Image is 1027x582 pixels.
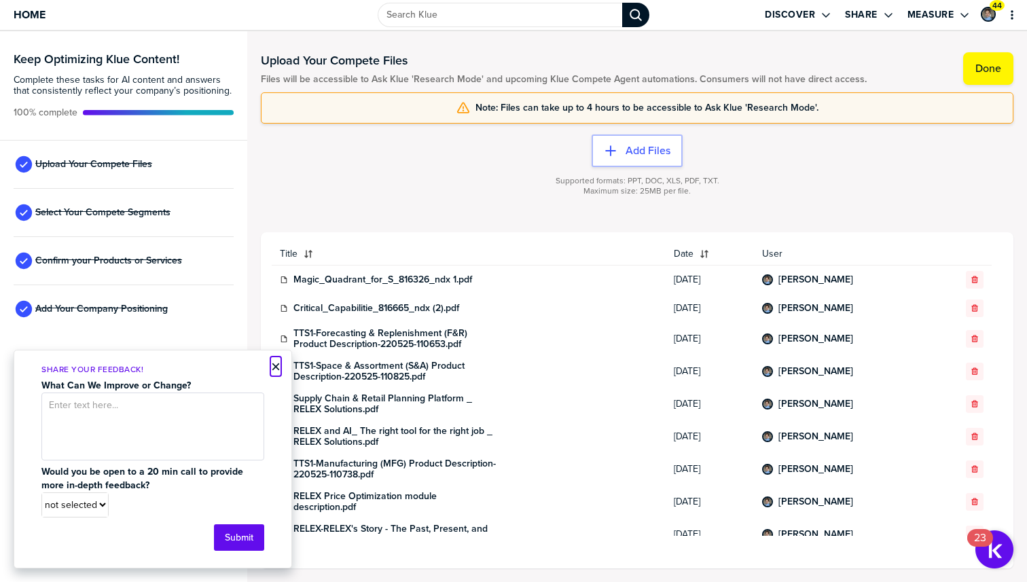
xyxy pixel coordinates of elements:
[975,62,1001,75] label: Done
[41,465,246,492] strong: Would you be open to a 20 min call to provide more in-depth feedback?
[762,464,773,475] div: Julius Hokka
[556,176,719,186] span: Supported formats: PPT, DOC, XLS, PDF, TXT.
[674,366,746,377] span: [DATE]
[762,333,773,344] div: Julius Hokka
[293,361,497,382] a: TTS1-Space & Assortment (S&A) Product Description-220525-110825.pdf
[674,496,746,507] span: [DATE]
[982,8,994,20] img: bc86a421959f29af3b52ca8efeee1253-sml.png
[778,274,853,285] a: [PERSON_NAME]
[14,53,234,65] h3: Keep Optimizing Klue Content!
[762,274,773,285] div: Julius Hokka
[674,274,746,285] span: [DATE]
[214,524,264,551] button: Submit
[674,249,693,259] span: Date
[293,491,497,513] a: RELEX Price Optimization module description.pdf
[41,364,264,376] p: Share Your Feedback!
[778,366,853,377] a: [PERSON_NAME]
[762,399,773,410] div: Julius Hokka
[765,9,815,21] label: Discover
[293,303,459,314] a: Critical_Capabilitie_816665_ndx (2).pdf
[280,249,298,259] span: Title
[762,366,773,377] div: Julius Hokka
[35,207,170,218] span: Select Your Compete Segments
[992,1,1002,11] span: 44
[762,529,773,540] div: Julius Hokka
[778,333,853,344] a: [PERSON_NAME]
[845,9,878,21] label: Share
[763,400,772,408] img: bc86a421959f29af3b52ca8efeee1253-sml.png
[763,335,772,343] img: bc86a421959f29af3b52ca8efeee1253-sml.png
[778,496,853,507] a: [PERSON_NAME]
[778,464,853,475] a: [PERSON_NAME]
[778,529,853,540] a: [PERSON_NAME]
[778,431,853,442] a: [PERSON_NAME]
[763,433,772,441] img: bc86a421959f29af3b52ca8efeee1253-sml.png
[261,74,867,85] span: Files will be accessible to Ask Klue 'Research Mode' and upcoming Klue Compete Agent automations....
[583,186,691,196] span: Maximum size: 25MB per file.
[674,303,746,314] span: [DATE]
[14,75,234,96] span: Complete these tasks for AI content and answers that consistently reflect your company’s position...
[293,426,497,448] a: RELEX and AI_ The right tool for the right job _ RELEX Solutions.pdf
[979,5,997,23] a: Edit Profile
[261,52,867,69] h1: Upload Your Compete Files
[674,431,746,442] span: [DATE]
[762,431,773,442] div: Julius Hokka
[763,304,772,312] img: bc86a421959f29af3b52ca8efeee1253-sml.png
[35,304,168,314] span: Add Your Company Positioning
[762,303,773,314] div: Julius Hokka
[763,465,772,473] img: bc86a421959f29af3b52ca8efeee1253-sml.png
[974,538,986,556] div: 23
[778,303,853,314] a: [PERSON_NAME]
[674,333,746,344] span: [DATE]
[907,9,954,21] label: Measure
[674,464,746,475] span: [DATE]
[293,393,497,415] a: Supply Chain & Retail Planning Platform _ RELEX Solutions.pdf
[674,399,746,410] span: [DATE]
[293,524,497,545] a: RELEX-RELEX's Story - The Past, Present, and the Future of RELEX-220525-111245.pdf
[626,144,670,158] label: Add Files
[378,3,622,27] input: Search Klue
[293,328,497,350] a: TTS1-Forecasting & Replenishment (F&R) Product Description-220525-110653.pdf
[762,249,926,259] span: User
[293,458,497,480] a: TTS1-Manufacturing (MFG) Product Description-220525-110738.pdf
[778,399,853,410] a: [PERSON_NAME]
[975,530,1013,568] button: Open Resource Center, 23 new notifications
[622,3,649,27] div: Search Klue
[762,496,773,507] div: Julius Hokka
[763,276,772,284] img: bc86a421959f29af3b52ca8efeee1253-sml.png
[763,530,772,539] img: bc86a421959f29af3b52ca8efeee1253-sml.png
[763,498,772,506] img: bc86a421959f29af3b52ca8efeee1253-sml.png
[271,359,281,375] button: Close
[981,7,996,22] div: Julius Hokka
[14,107,77,118] span: Active
[35,255,182,266] span: Confirm your Products or Services
[14,9,46,20] span: Home
[763,367,772,376] img: bc86a421959f29af3b52ca8efeee1253-sml.png
[293,274,472,285] a: Magic_Quadrant_for_S_816326_ndx 1.pdf
[674,529,746,540] span: [DATE]
[475,103,818,113] span: Note: Files can take up to 4 hours to be accessible to Ask Klue 'Research Mode'.
[35,159,152,170] span: Upload Your Compete Files
[41,378,191,393] strong: What Can We Improve or Change?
